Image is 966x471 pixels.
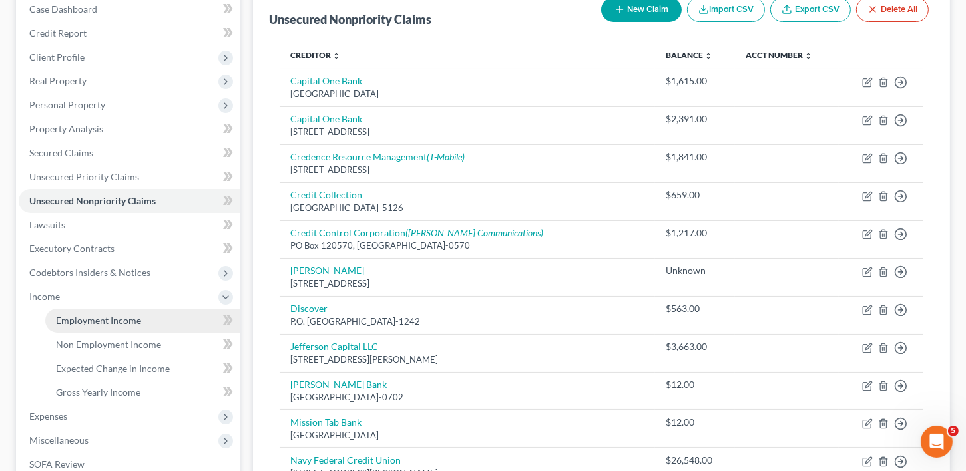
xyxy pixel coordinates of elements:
div: $12.00 [666,416,724,429]
div: Unknown [666,264,724,277]
span: Non Employment Income [56,339,161,350]
a: Discover [290,303,328,314]
a: [PERSON_NAME] [290,265,364,276]
span: Codebtors Insiders & Notices [29,267,150,278]
span: Property Analysis [29,123,103,134]
span: Real Property [29,75,87,86]
div: Unsecured Nonpriority Claims [269,11,431,27]
div: PO Box 120570, [GEOGRAPHIC_DATA]-0570 [290,239,644,252]
a: Acct Number unfold_more [746,50,812,60]
a: [PERSON_NAME] Bank [290,379,387,390]
div: $26,548.00 [666,454,724,467]
a: Employment Income [45,309,240,333]
i: ([PERSON_NAME] Communications) [405,227,543,238]
div: $659.00 [666,188,724,202]
span: Employment Income [56,315,141,326]
span: Expected Change in Income [56,363,170,374]
div: $1,615.00 [666,75,724,88]
div: [STREET_ADDRESS] [290,164,644,176]
div: $2,391.00 [666,112,724,126]
div: $1,217.00 [666,226,724,239]
a: Expected Change in Income [45,357,240,381]
div: [STREET_ADDRESS][PERSON_NAME] [290,353,644,366]
span: Lawsuits [29,219,65,230]
a: Secured Claims [19,141,240,165]
span: SOFA Review [29,458,85,470]
div: [GEOGRAPHIC_DATA] [290,88,644,100]
i: unfold_more [804,52,812,60]
div: [GEOGRAPHIC_DATA]-5126 [290,202,644,214]
a: Unsecured Nonpriority Claims [19,189,240,213]
a: Credit Report [19,21,240,45]
a: Credit Collection [290,189,362,200]
i: (T-Mobile) [427,151,465,162]
div: [GEOGRAPHIC_DATA] [290,429,644,442]
div: P.O. [GEOGRAPHIC_DATA]-1242 [290,315,644,328]
span: Unsecured Nonpriority Claims [29,195,156,206]
div: [STREET_ADDRESS] [290,277,644,290]
a: Jefferson Capital LLC [290,341,378,352]
span: Gross Yearly Income [56,387,140,398]
i: unfold_more [332,52,340,60]
div: $563.00 [666,302,724,315]
div: $3,663.00 [666,340,724,353]
span: Client Profile [29,51,85,63]
span: Miscellaneous [29,434,89,446]
span: Case Dashboard [29,3,97,15]
a: Navy Federal Credit Union [290,454,401,466]
div: [GEOGRAPHIC_DATA]-0702 [290,391,644,404]
span: Secured Claims [29,147,93,158]
a: Credence Resource Management(T-Mobile) [290,151,465,162]
div: $12.00 [666,378,724,391]
span: 5 [948,426,959,436]
a: Capital One Bank [290,113,362,124]
a: Unsecured Priority Claims [19,165,240,189]
a: Creditor unfold_more [290,50,340,60]
a: Lawsuits [19,213,240,237]
a: Credit Control Corporation([PERSON_NAME] Communications) [290,227,543,238]
a: Mission Tab Bank [290,416,362,428]
a: Non Employment Income [45,333,240,357]
span: Credit Report [29,27,87,39]
span: Personal Property [29,99,105,110]
iframe: Intercom live chat [921,426,953,458]
span: Income [29,291,60,302]
div: $1,841.00 [666,150,724,164]
a: Property Analysis [19,117,240,141]
div: [STREET_ADDRESS] [290,126,644,138]
span: Expenses [29,410,67,422]
a: Executory Contracts [19,237,240,261]
i: unfold_more [704,52,712,60]
span: Unsecured Priority Claims [29,171,139,182]
a: Capital One Bank [290,75,362,86]
a: Balance unfold_more [666,50,712,60]
a: Gross Yearly Income [45,381,240,404]
span: Executory Contracts [29,243,115,254]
